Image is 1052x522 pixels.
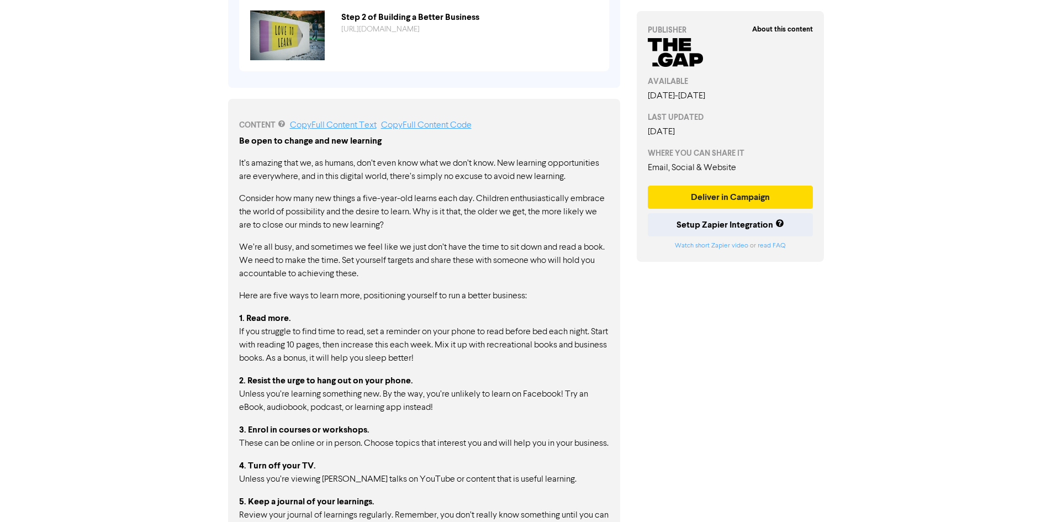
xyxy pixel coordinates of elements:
[333,10,606,24] div: Step 2 of Building a Better Business
[758,242,785,249] a: read FAQ
[239,312,609,365] p: If you struggle to find time to read, set a reminder on your phone to read before bed each night....
[239,460,316,471] strong: 4. Turn off your TV.
[239,135,382,146] strong: Be open to change and new learning
[239,313,291,324] strong: 1. Read more.
[648,24,813,36] div: PUBLISHER
[239,241,609,281] p: We’re all busy, and sometimes we feel like we just don’t have the time to sit down and read a boo...
[997,469,1052,522] iframe: Chat Widget
[381,121,472,130] a: Copy Full Content Code
[648,186,813,209] button: Deliver in Campaign
[239,423,609,450] p: These can be online or in person. Choose topics that interest you and will help you in your busin...
[648,112,813,123] div: LAST UPDATED
[341,25,420,33] a: [URL][DOMAIN_NAME]
[648,89,813,103] div: [DATE] - [DATE]
[239,119,609,132] div: CONTENT
[648,161,813,175] div: Email, Social & Website
[290,121,377,130] a: Copy Full Content Text
[239,424,369,435] strong: 3. Enrol in courses or workshops.
[239,157,609,183] p: It’s amazing that we, as humans, don’t even know what we don’t know. New learning opportunities a...
[239,192,609,232] p: Consider how many new things a five-year-old learns each day. Children enthusiastically embrace t...
[752,25,813,34] strong: About this content
[333,24,606,35] div: https://public2.bomamarketing.com/cp/33OW9bJMPPCEtPHilbSk43?sa=N6KcoFw
[648,241,813,251] div: or
[648,213,813,236] button: Setup Zapier Integration
[239,459,609,486] p: Unless you’re viewing [PERSON_NAME] talks on YouTube or content that is useful learning.
[239,375,413,386] strong: 2. Resist the urge to hang out on your phone.
[239,496,374,507] strong: 5. Keep a journal of your learnings.
[675,242,748,249] a: Watch short Zapier video
[239,289,609,303] p: Here are five ways to learn more, positioning yourself to run a better business:
[648,125,813,139] div: [DATE]
[648,147,813,159] div: WHERE YOU CAN SHARE IT
[239,374,609,414] p: Unless you’re learning something new. By the way, you’re unlikely to learn on Facebook! Try an eB...
[648,76,813,87] div: AVAILABLE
